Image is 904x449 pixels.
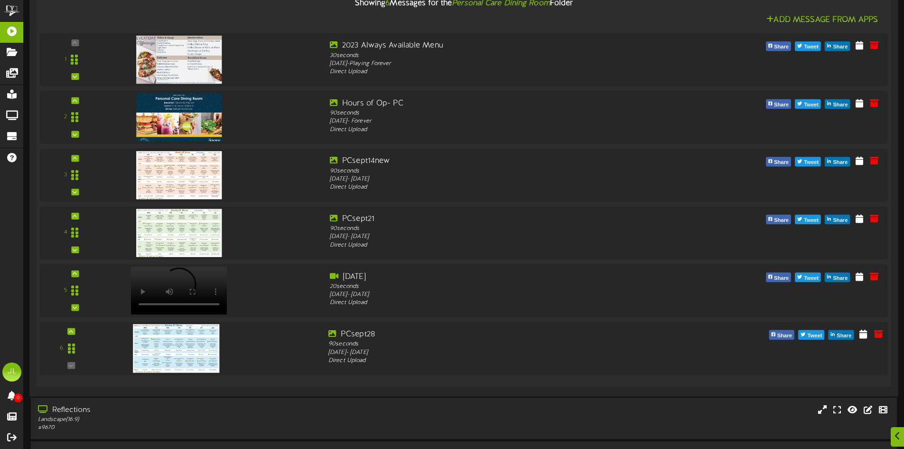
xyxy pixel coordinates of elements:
[330,59,669,67] div: [DATE] - Playing Forever
[802,273,820,283] span: Tweet
[829,330,854,339] button: Share
[328,356,671,365] div: Direct Upload
[330,175,669,183] div: [DATE] - [DATE]
[136,93,222,141] img: e6174f16-d4b5-4b95-bdb3-0545d18cd200pcnormalhours.jpg
[136,151,222,199] img: 8bd65213-b33b-4033-8660-e5a77cfbddec.jpg
[766,214,791,224] button: Share
[38,416,384,424] div: Landscape ( 16:9 )
[766,157,791,166] button: Share
[825,41,850,51] button: Share
[825,99,850,108] button: Share
[60,344,63,353] div: 6
[330,241,669,249] div: Direct Upload
[330,233,669,241] div: [DATE] - [DATE]
[772,273,791,283] span: Share
[330,67,669,76] div: Direct Upload
[795,41,821,51] button: Tweet
[831,273,849,283] span: Share
[798,330,824,339] button: Tweet
[330,224,669,232] div: 90 seconds
[831,99,849,110] span: Share
[795,214,821,224] button: Tweet
[2,363,21,382] div: JL
[775,330,794,341] span: Share
[802,157,820,168] span: Tweet
[328,340,671,348] div: 90 seconds
[330,271,669,282] div: [DATE]
[328,348,671,357] div: [DATE] - [DATE]
[766,41,791,51] button: Share
[330,51,669,59] div: 30 seconds
[795,157,821,166] button: Tweet
[330,156,669,167] div: PCsept14new
[330,117,669,125] div: [DATE] - Forever
[795,99,821,108] button: Tweet
[330,125,669,134] div: Direct Upload
[825,214,850,224] button: Share
[831,215,849,225] span: Share
[330,167,669,175] div: 90 seconds
[802,42,820,52] span: Tweet
[330,290,669,298] div: [DATE] - [DATE]
[772,99,791,110] span: Share
[831,42,849,52] span: Share
[766,272,791,282] button: Share
[835,330,853,341] span: Share
[328,329,671,340] div: PCsept28
[14,393,22,402] span: 0
[802,215,820,225] span: Tweet
[136,35,222,83] img: 5744eacd-89b9-4eb1-ad74-95857d9d302ceverydayofferingstvjpg.jpg
[330,282,669,290] div: 20 seconds
[802,99,820,110] span: Tweet
[825,157,850,166] button: Share
[795,272,821,282] button: Tweet
[772,42,791,52] span: Share
[330,183,669,191] div: Direct Upload
[330,98,669,109] div: Hours of Op- PC
[38,424,384,432] div: # 9670
[825,272,850,282] button: Share
[330,299,669,307] div: Direct Upload
[38,405,384,416] div: Reflections
[330,40,669,51] div: 2023 Always Available Menu
[769,330,794,339] button: Share
[136,209,222,257] img: 1be2de7f-fc21-4abc-859e-a0d080de57b5.jpg
[330,109,669,117] div: 90 seconds
[772,215,791,225] span: Share
[764,14,881,26] button: Add Message From Apps
[766,99,791,108] button: Share
[805,330,824,341] span: Tweet
[831,157,849,168] span: Share
[133,324,219,373] img: 6fd0b28d-7a70-4a3c-ac8c-635c610c869a.jpg
[330,213,669,224] div: PCsept21
[772,157,791,168] span: Share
